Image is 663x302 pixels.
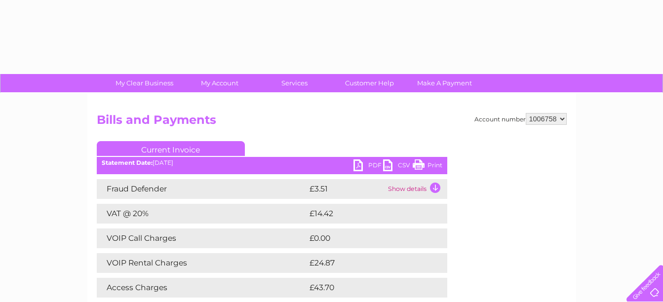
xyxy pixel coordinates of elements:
td: £43.70 [307,278,427,298]
td: £24.87 [307,253,428,273]
h2: Bills and Payments [97,113,567,132]
td: VOIP Call Charges [97,228,307,248]
td: Fraud Defender [97,179,307,199]
a: My Account [179,74,260,92]
b: Statement Date: [102,159,153,166]
a: Current Invoice [97,141,245,156]
a: PDF [353,159,383,174]
a: My Clear Business [104,74,185,92]
a: Print [413,159,442,174]
div: Account number [474,113,567,125]
td: VAT @ 20% [97,204,307,224]
a: Services [254,74,335,92]
a: Make A Payment [404,74,485,92]
td: VOIP Rental Charges [97,253,307,273]
td: £3.51 [307,179,386,199]
a: CSV [383,159,413,174]
div: [DATE] [97,159,447,166]
td: Access Charges [97,278,307,298]
td: Show details [386,179,447,199]
td: £0.00 [307,228,425,248]
a: Customer Help [329,74,410,92]
td: £14.42 [307,204,427,224]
